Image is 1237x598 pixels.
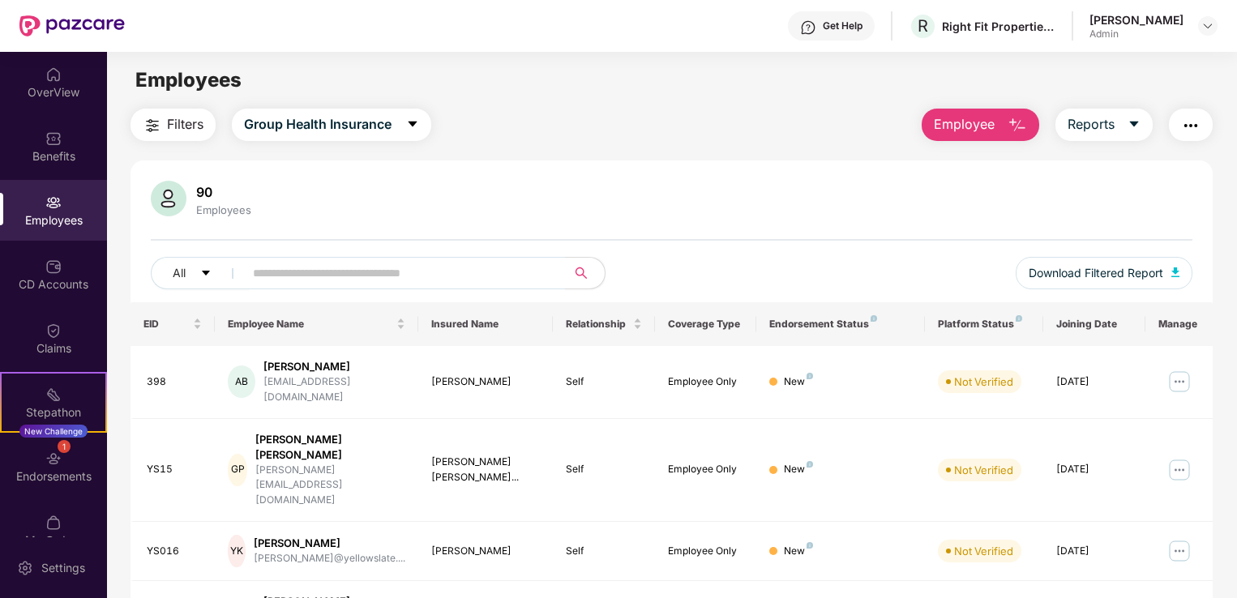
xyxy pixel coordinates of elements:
[1055,109,1153,141] button: Reportscaret-down
[922,109,1039,141] button: Employee
[668,544,743,559] div: Employee Only
[668,462,743,477] div: Employee Only
[167,114,203,135] span: Filters
[255,432,404,463] div: [PERSON_NAME] [PERSON_NAME]
[1181,116,1201,135] img: svg+xml;base64,PHN2ZyB4bWxucz0iaHR0cDovL3d3dy53My5vcmcvMjAwMC9zdmciIHdpZHRoPSIyNCIgaGVpZ2h0PSIyNC...
[193,184,255,200] div: 90
[151,181,186,216] img: svg+xml;base64,PHN2ZyB4bWxucz0iaHR0cDovL3d3dy53My5vcmcvMjAwMC9zdmciIHhtbG5zOnhsaW5rPSJodHRwOi8vd3...
[45,130,62,147] img: svg+xml;base64,PHN2ZyBpZD0iQmVuZWZpdHMiIHhtbG5zPSJodHRwOi8vd3d3LnczLm9yZy8yMDAwL3N2ZyIgd2lkdGg9Ij...
[135,68,242,92] span: Employees
[200,267,212,280] span: caret-down
[954,462,1013,478] div: Not Verified
[255,463,404,509] div: [PERSON_NAME][EMAIL_ADDRESS][DOMAIN_NAME]
[143,318,190,331] span: EID
[800,19,816,36] img: svg+xml;base64,PHN2ZyBpZD0iSGVscC0zMngzMiIgeG1sbnM9Imh0dHA6Ly93d3cudzMub3JnLzIwMDAvc3ZnIiB3aWR0aD...
[263,359,405,374] div: [PERSON_NAME]
[1089,12,1183,28] div: [PERSON_NAME]
[228,365,255,398] div: AB
[131,109,216,141] button: Filters
[566,318,629,331] span: Relationship
[954,543,1013,559] div: Not Verified
[668,374,743,390] div: Employee Only
[2,404,105,421] div: Stepathon
[1029,264,1163,282] span: Download Filtered Report
[431,374,541,390] div: [PERSON_NAME]
[565,257,606,289] button: search
[254,551,405,566] div: [PERSON_NAME]@yellowslate....
[1089,28,1183,41] div: Admin
[784,544,813,559] div: New
[1056,462,1132,477] div: [DATE]
[938,318,1030,331] div: Platform Status
[215,302,417,346] th: Employee Name
[655,302,756,346] th: Coverage Type
[17,560,33,576] img: svg+xml;base64,PHN2ZyBpZD0iU2V0dGluZy0yMHgyMCIgeG1sbnM9Imh0dHA6Ly93d3cudzMub3JnLzIwMDAvc3ZnIiB3aW...
[45,66,62,83] img: svg+xml;base64,PHN2ZyBpZD0iSG9tZSIgeG1sbnM9Imh0dHA6Ly93d3cudzMub3JnLzIwMDAvc3ZnIiB3aWR0aD0iMjAiIG...
[769,318,913,331] div: Endorsement Status
[1201,19,1214,32] img: svg+xml;base64,PHN2ZyBpZD0iRHJvcGRvd24tMzJ4MzIiIHhtbG5zPSJodHRwOi8vd3d3LnczLm9yZy8yMDAwL3N2ZyIgd2...
[1128,117,1141,132] span: caret-down
[807,461,813,468] img: svg+xml;base64,PHN2ZyB4bWxucz0iaHR0cDovL3d3dy53My5vcmcvMjAwMC9zdmciIHdpZHRoPSI4IiBoZWlnaHQ9IjgiIH...
[918,16,928,36] span: R
[228,454,247,486] div: GP
[1016,315,1022,322] img: svg+xml;base64,PHN2ZyB4bWxucz0iaHR0cDovL3d3dy53My5vcmcvMjAwMC9zdmciIHdpZHRoPSI4IiBoZWlnaHQ9IjgiIH...
[45,387,62,403] img: svg+xml;base64,PHN2ZyB4bWxucz0iaHR0cDovL3d3dy53My5vcmcvMjAwMC9zdmciIHdpZHRoPSIyMSIgaGVpZ2h0PSIyMC...
[566,544,641,559] div: Self
[19,15,125,36] img: New Pazcare Logo
[566,462,641,477] div: Self
[418,302,554,346] th: Insured Name
[934,114,995,135] span: Employee
[1166,457,1192,483] img: manageButton
[1056,544,1132,559] div: [DATE]
[45,322,62,339] img: svg+xml;base64,PHN2ZyBpZD0iQ2xhaW0iIHhtbG5zPSJodHRwOi8vd3d3LnczLm9yZy8yMDAwL3N2ZyIgd2lkdGg9IjIwIi...
[807,542,813,549] img: svg+xml;base64,PHN2ZyB4bWxucz0iaHR0cDovL3d3dy53My5vcmcvMjAwMC9zdmciIHdpZHRoPSI4IiBoZWlnaHQ9IjgiIH...
[823,19,862,32] div: Get Help
[1016,257,1192,289] button: Download Filtered Report
[45,194,62,211] img: svg+xml;base64,PHN2ZyBpZD0iRW1wbG95ZWVzIiB4bWxucz0iaHR0cDovL3d3dy53My5vcmcvMjAwMC9zdmciIHdpZHRoPS...
[147,544,202,559] div: YS016
[36,560,90,576] div: Settings
[45,258,62,275] img: svg+xml;base64,PHN2ZyBpZD0iQ0RfQWNjb3VudHMiIGRhdGEtbmFtZT0iQ0QgQWNjb3VudHMiIHhtbG5zPSJodHRwOi8vd3...
[58,440,71,453] div: 1
[431,544,541,559] div: [PERSON_NAME]
[232,109,431,141] button: Group Health Insurancecaret-down
[228,535,245,567] div: YK
[143,116,162,135] img: svg+xml;base64,PHN2ZyB4bWxucz0iaHR0cDovL3d3dy53My5vcmcvMjAwMC9zdmciIHdpZHRoPSIyNCIgaGVpZ2h0PSIyNC...
[228,318,392,331] span: Employee Name
[954,374,1013,390] div: Not Verified
[131,302,215,346] th: EID
[1166,369,1192,395] img: manageButton
[45,515,62,531] img: svg+xml;base64,PHN2ZyBpZD0iTXlfT3JkZXJzIiBkYXRhLW5hbWU9Ik15IE9yZGVycyIgeG1sbnM9Imh0dHA6Ly93d3cudz...
[263,374,405,405] div: [EMAIL_ADDRESS][DOMAIN_NAME]
[871,315,877,322] img: svg+xml;base64,PHN2ZyB4bWxucz0iaHR0cDovL3d3dy53My5vcmcvMjAwMC9zdmciIHdpZHRoPSI4IiBoZWlnaHQ9IjgiIH...
[147,374,202,390] div: 398
[1171,267,1179,277] img: svg+xml;base64,PHN2ZyB4bWxucz0iaHR0cDovL3d3dy53My5vcmcvMjAwMC9zdmciIHhtbG5zOnhsaW5rPSJodHRwOi8vd3...
[1166,538,1192,564] img: manageButton
[173,264,186,282] span: All
[942,19,1055,34] div: Right Fit Properties LLP
[784,374,813,390] div: New
[431,455,541,485] div: [PERSON_NAME] [PERSON_NAME]...
[406,117,419,132] span: caret-down
[19,425,88,438] div: New Challenge
[1008,116,1027,135] img: svg+xml;base64,PHN2ZyB4bWxucz0iaHR0cDovL3d3dy53My5vcmcvMjAwMC9zdmciIHhtbG5zOnhsaW5rPSJodHRwOi8vd3...
[1056,374,1132,390] div: [DATE]
[784,462,813,477] div: New
[1068,114,1115,135] span: Reports
[565,267,597,280] span: search
[553,302,654,346] th: Relationship
[193,203,255,216] div: Employees
[1145,302,1213,346] th: Manage
[254,536,405,551] div: [PERSON_NAME]
[147,462,202,477] div: YS15
[244,114,392,135] span: Group Health Insurance
[45,451,62,467] img: svg+xml;base64,PHN2ZyBpZD0iRW5kb3JzZW1lbnRzIiB4bWxucz0iaHR0cDovL3d3dy53My5vcmcvMjAwMC9zdmciIHdpZH...
[151,257,250,289] button: Allcaret-down
[1043,302,1145,346] th: Joining Date
[566,374,641,390] div: Self
[807,373,813,379] img: svg+xml;base64,PHN2ZyB4bWxucz0iaHR0cDovL3d3dy53My5vcmcvMjAwMC9zdmciIHdpZHRoPSI4IiBoZWlnaHQ9IjgiIH...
